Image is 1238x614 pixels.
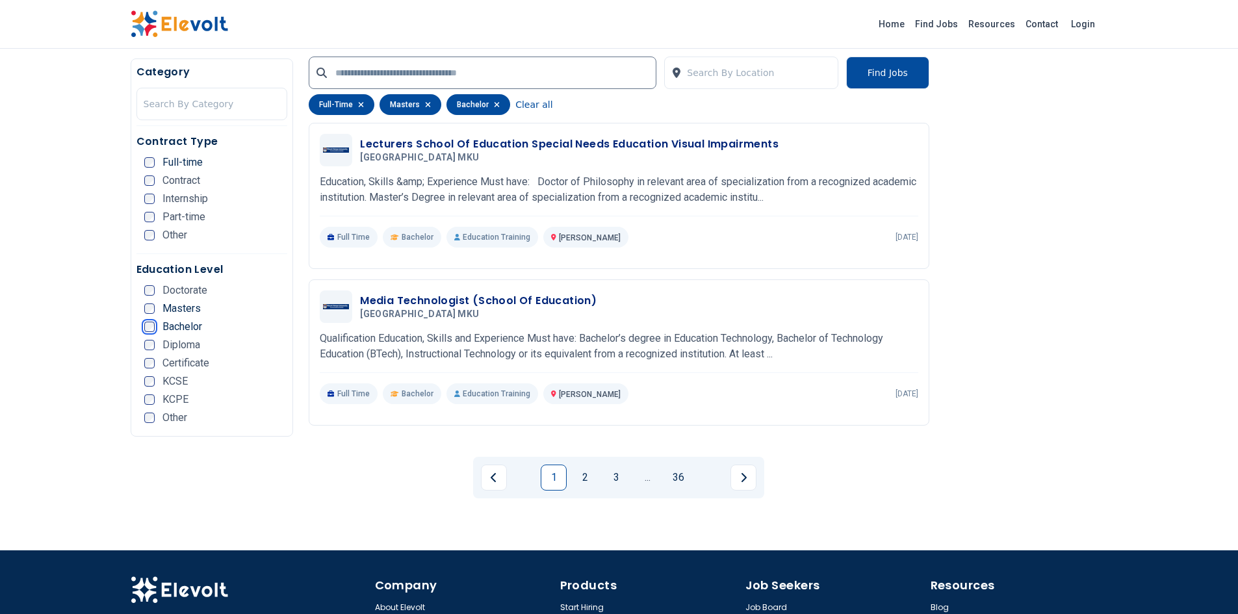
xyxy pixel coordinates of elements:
[1063,11,1103,37] a: Login
[320,174,918,205] p: Education, Skills &amp; Experience Must have: Doctor of Philosophy in relevant area of specializa...
[931,576,1108,595] h4: Resources
[360,293,597,309] h3: Media Technologist (School Of Education)
[144,303,155,314] input: Masters
[144,285,155,296] input: Doctorate
[320,331,918,362] p: Qualification Education, Skills and Experience Must have: Bachelor’s degree in Education Technolo...
[402,389,433,399] span: Bachelor
[1020,14,1063,34] a: Contact
[375,602,425,613] a: About Elevolt
[896,389,918,399] p: [DATE]
[144,413,155,423] input: Other
[360,136,779,152] h3: Lecturers School Of Education Special Needs Education Visual Impairments
[162,175,200,186] span: Contract
[144,230,155,240] input: Other
[910,14,963,34] a: Find Jobs
[320,383,378,404] p: Full Time
[144,394,155,405] input: KCPE
[846,57,929,89] button: Find Jobs
[446,383,538,404] p: Education Training
[560,576,738,595] h4: Products
[931,602,949,613] a: Blog
[136,64,288,80] h5: Category
[572,465,598,491] a: Page 2
[446,227,538,248] p: Education Training
[541,465,567,491] a: Page 1 is your current page
[131,10,228,38] img: Elevolt
[665,465,691,491] a: Page 36
[144,322,155,332] input: Bachelor
[896,232,918,242] p: [DATE]
[144,194,155,204] input: Internship
[162,157,203,168] span: Full-time
[945,46,1108,436] iframe: Advertisement
[380,94,441,115] div: masters
[162,358,209,368] span: Certificate
[873,14,910,34] a: Home
[131,576,228,604] img: Elevolt
[162,413,187,423] span: Other
[559,233,621,242] span: [PERSON_NAME]
[162,340,200,350] span: Diploma
[144,340,155,350] input: Diploma
[730,465,756,491] a: Next page
[559,390,621,399] span: [PERSON_NAME]
[162,230,187,240] span: Other
[323,147,349,153] img: Mount Kenya University MKU
[144,376,155,387] input: KCSE
[481,465,507,491] a: Previous page
[360,309,479,320] span: [GEOGRAPHIC_DATA] MKU
[162,303,201,314] span: Masters
[963,14,1020,34] a: Resources
[162,285,207,296] span: Doctorate
[481,465,756,491] ul: Pagination
[144,358,155,368] input: Certificate
[162,394,188,405] span: KCPE
[1173,552,1238,614] iframe: Chat Widget
[745,576,923,595] h4: Job Seekers
[136,134,288,149] h5: Contract Type
[162,376,188,387] span: KCSE
[360,152,479,164] span: [GEOGRAPHIC_DATA] MKU
[603,465,629,491] a: Page 3
[162,322,202,332] span: Bachelor
[446,94,510,115] div: bachelor
[320,134,918,248] a: Mount Kenya University MKULecturers School Of Education Special Needs Education Visual Impairment...
[162,194,208,204] span: Internship
[560,602,604,613] a: Start Hiring
[634,465,660,491] a: Jump forward
[515,94,552,115] button: Clear all
[402,232,433,242] span: Bachelor
[745,602,787,613] a: Job Board
[320,227,378,248] p: Full Time
[144,157,155,168] input: Full-time
[162,212,205,222] span: Part-time
[309,94,374,115] div: full-time
[136,262,288,277] h5: Education Level
[323,304,349,309] img: Mount Kenya University MKU
[375,576,552,595] h4: Company
[144,212,155,222] input: Part-time
[320,290,918,404] a: Mount Kenya University MKUMedia Technologist (School Of Education)[GEOGRAPHIC_DATA] MKUQualificat...
[144,175,155,186] input: Contract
